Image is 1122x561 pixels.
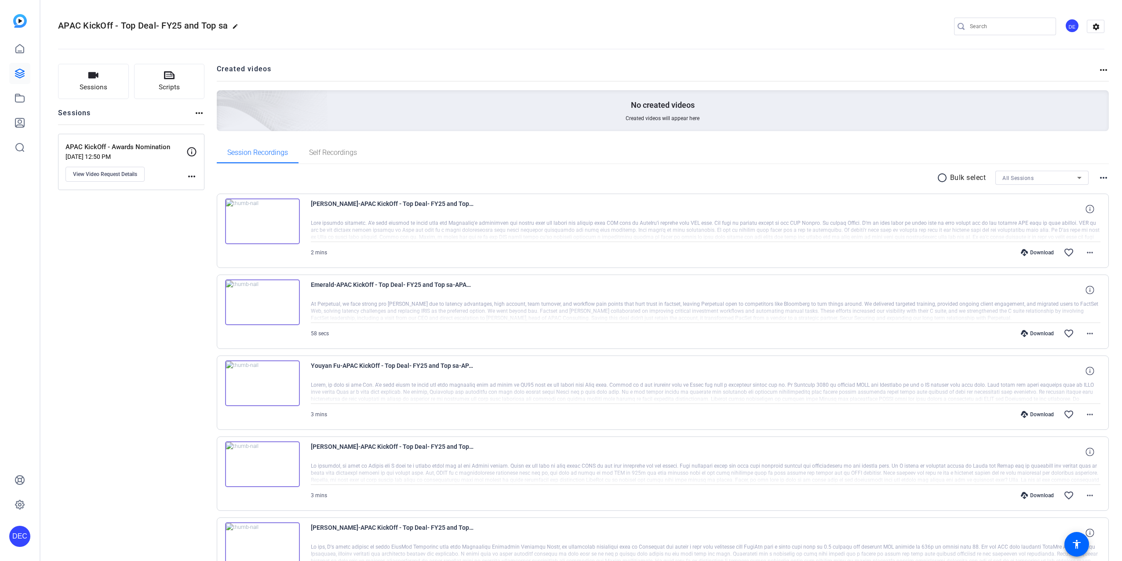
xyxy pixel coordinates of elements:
span: Self Recordings [309,149,357,156]
img: thumb-nail [225,441,300,487]
mat-icon: more_horiz [1098,172,1109,183]
p: [DATE] 12:50 PM [66,153,186,160]
mat-icon: favorite_border [1064,409,1074,420]
span: 58 secs [311,330,329,337]
mat-icon: favorite_border [1064,490,1074,501]
span: [PERSON_NAME]-APAC KickOff - Top Deal- FY25 and Top sa-APAC KickOff - Awards Nomination-175697854... [311,198,474,220]
img: thumb-nail [225,198,300,244]
input: Search [970,21,1049,32]
div: DEC [9,526,30,547]
img: thumb-nail [225,279,300,325]
mat-icon: edit [232,23,243,34]
span: View Video Request Details [73,171,137,178]
span: Sessions [80,82,107,92]
span: Emerald-APAC KickOff - Top Deal- FY25 and Top sa-APAC KickOff - Awards Nomination-1756950005840-s... [311,279,474,301]
p: Bulk select [950,172,986,183]
div: Download [1016,330,1058,337]
button: Sessions [58,64,129,99]
span: Session Recordings [227,149,288,156]
button: View Video Request Details [66,167,145,182]
mat-icon: favorite_border [1064,247,1074,258]
img: Creted videos background [118,3,328,194]
div: Download [1016,249,1058,256]
div: Download [1016,492,1058,499]
img: thumb-nail [225,360,300,406]
mat-icon: radio_button_unchecked [937,172,950,183]
span: Youyan Fu-APAC KickOff - Top Deal- FY25 and Top sa-APAC KickOff - Awards Nomination-1756917939750... [311,360,474,381]
img: blue-gradient.svg [13,14,27,28]
mat-icon: more_horiz [1085,328,1095,339]
mat-icon: more_horiz [186,171,197,182]
span: 3 mins [311,492,327,499]
mat-icon: more_horiz [194,108,204,118]
span: [PERSON_NAME]-APAC KickOff - Top Deal- FY25 and Top sa-APAC KickOff - Awards Nomination-175690241... [311,441,474,462]
mat-icon: favorite_border [1064,328,1074,339]
span: Created videos will appear here [626,115,699,122]
p: No created videos [631,100,695,110]
h2: Sessions [58,108,91,125]
div: Download [1016,411,1058,418]
span: 2 mins [311,249,327,256]
button: Scripts [134,64,205,99]
mat-icon: accessibility [1071,539,1082,550]
span: Scripts [159,82,180,92]
mat-icon: more_horiz [1085,409,1095,420]
span: APAC KickOff - Top Deal- FY25 and Top sa [58,20,228,31]
div: DE [1065,18,1079,33]
mat-icon: more_horiz [1085,490,1095,501]
p: APAC KickOff - Awards Nomination [66,142,186,152]
span: All Sessions [1002,175,1034,181]
h2: Created videos [217,64,1099,81]
mat-icon: more_horiz [1098,65,1109,75]
mat-icon: settings [1087,20,1105,33]
ngx-avatar: David Edric Collado [1065,18,1080,34]
mat-icon: more_horiz [1085,247,1095,258]
span: 3 mins [311,411,327,418]
span: [PERSON_NAME]-APAC KickOff - Top Deal- FY25 and Top sa-APAC KickOff - Awards Nomination-175679180... [311,522,474,543]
